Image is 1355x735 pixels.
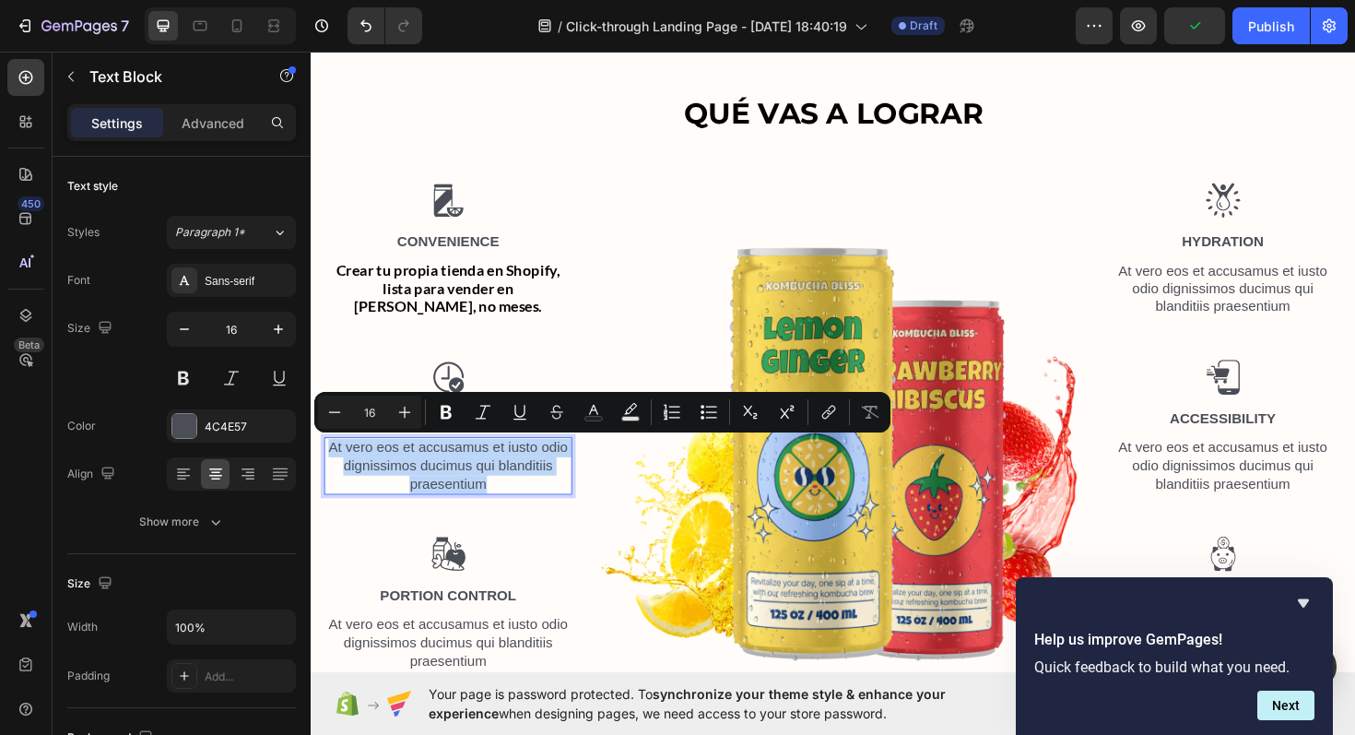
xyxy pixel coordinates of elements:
p: At vero eos et accusamus et iusto odio dignissimos ducimus qui blanditiis praesentium [841,599,1090,657]
strong: Crear tu propia tienda en Shopify, lista para vender en [PERSON_NAME], no meses. [27,224,264,282]
div: Undo/Redo [348,7,422,44]
div: Font [67,272,90,289]
div: Size [67,316,116,341]
span: synchronize your theme style & enhance your experience [429,686,946,721]
div: Padding [67,668,110,684]
p: At vero eos et accusamus et iusto odio dignissimos ducimus qui blanditiis praesentium [841,412,1090,469]
span: Draft [910,18,937,34]
div: Sans-serif [205,273,291,290]
p: ⁠⁠⁠⁠⁠⁠⁠ [16,37,1090,95]
span: / [558,17,562,36]
span: Your page is password protected. To when designing pages, we need access to your store password. [429,684,1018,723]
p: 7 [121,15,129,37]
span: Paragraph 1* [175,224,245,241]
div: Size [67,572,116,597]
div: Styles [67,224,100,241]
button: Show more [67,505,296,539]
p: At vero eos et accusamus et iusto odio dignissimos ducimus qui blanditiis praesentium [16,599,275,657]
img: gempages_432750572815254551-41a3dc15-d745-441b-9f5b-7429952425a5.svg [948,516,984,552]
p: Settings [91,113,143,133]
h2: Help us improve GemPages! [1034,629,1314,651]
img: gempages_432750572815254551-abc48d02-8307-4adc-8c7f-6864145944dc.png [304,209,811,658]
button: Publish [1232,7,1310,44]
p: Quick feedback to build what you need. [1034,658,1314,676]
div: Text style [67,178,118,195]
div: Editor contextual toolbar [314,392,890,433]
p: Text Block [89,65,246,88]
div: Width [67,619,98,635]
p: At vero eos et accusamus et iusto odio dignissimos ducimus qui blanditiis praesentium [16,412,275,469]
img: gempages_432750572815254551-8a37c995-47f6-463d-88ce-f7612458e805.svg [948,328,984,365]
p: Advanced [182,113,244,133]
div: Align [67,462,119,487]
p: At vero eos et accusamus et iusto odio dignissimos ducimus qui blanditiis praesentium [841,225,1090,282]
h2: Rich Text Editor. Editing area: main [14,35,1092,97]
button: Next question [1257,691,1314,720]
img: gempages_432750572815254551-7e72ac23-ed44-4877-8ed4-2eeaf005073f.svg [127,141,164,178]
input: Auto [168,611,295,644]
img: gempages_432750572815254551-163837e5-d7e0-46db-8c52-9edff1b5ae13.svg [127,328,164,365]
div: Help us improve GemPages! [1034,592,1314,720]
div: Add... [205,669,291,685]
p: Convenience [16,195,275,214]
div: Color [67,418,96,434]
div: 4C4E57 [205,419,291,435]
div: Show more [139,513,225,531]
p: Long Shelf Life [16,382,275,401]
p: Accessibility [841,382,1090,401]
img: gempages_432750572815254551-8b4cbb61-7afb-4da7-a488-14b65fd7fdd0.svg [127,516,164,552]
strong: QUÉ VAS A LOGRAR [395,49,712,86]
div: Rich Text Editor. Editing area: main [14,410,277,471]
iframe: Design area [311,50,1355,674]
p: Cost-Effective [841,569,1090,588]
div: Rich Text Editor. Editing area: main [14,223,277,284]
div: Beta [14,338,44,352]
p: Hydration [841,195,1090,214]
button: Hide survey [1292,592,1314,614]
button: Paragraph 1* [167,216,296,249]
span: Click-through Landing Page - [DATE] 18:40:19 [566,17,847,36]
div: 450 [18,196,44,211]
button: 7 [7,7,137,44]
div: Publish [1248,17,1294,36]
p: Portion Control [16,569,275,588]
img: gempages_432750572815254551-1dc7ab17-a9f3-48e4-b97c-ab7fc9bcc5fe.svg [948,141,984,178]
